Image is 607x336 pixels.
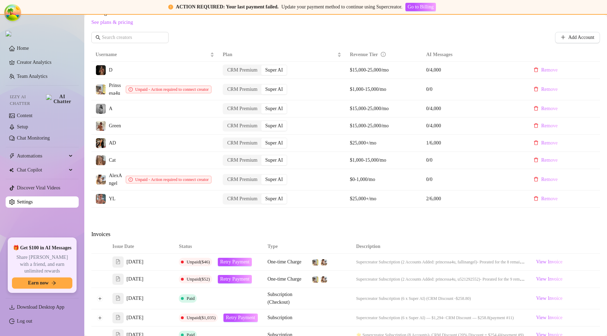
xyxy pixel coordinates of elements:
span: Retry Payment [220,259,250,265]
button: Remove [528,84,563,95]
span: Go to Billing [408,4,434,10]
div: CRM Premium [223,85,261,94]
span: One-time Charge [267,276,301,282]
span: 🎁 Get $100 in AI Messages [13,244,72,251]
span: View Invoice [536,295,562,302]
button: Remove [528,103,563,114]
span: View Invoice [536,275,562,283]
a: Log out [17,318,32,324]
th: Username [91,48,218,62]
a: Setup [17,124,28,129]
span: delete [534,123,539,128]
img: AlexAngel [96,175,106,184]
span: A [109,106,112,111]
span: Supercreator Subscription (2 Accounts Added: princessa4u, u521292552) [356,277,480,282]
th: AI Messages [422,48,524,62]
span: [DATE] [126,258,143,266]
span: Unpaid - Action required to connect creator [135,87,209,92]
span: Remove [541,106,558,112]
div: Super AI [261,138,287,148]
button: Expand row [97,296,103,301]
span: [DATE] [126,294,143,303]
span: Supercreator Subscription (6 x Super AI) (CRM Discount -$258.80) [356,296,471,301]
span: One-time Charge [267,259,301,264]
span: YL [109,196,116,201]
img: AlexAngel [321,276,327,283]
div: segmented control [223,103,287,114]
button: Remove [528,120,563,132]
button: Retry Payment [218,258,252,266]
div: Super AI [261,65,287,75]
button: Remove [528,137,563,149]
span: View Invoice [536,314,562,322]
a: Home [17,46,29,51]
span: Green [109,123,121,128]
span: delete [534,140,539,145]
span: 0 / 0 [426,176,520,183]
span: Plan [223,51,336,59]
span: View Invoice [536,258,562,266]
button: Remove [528,155,563,166]
button: Retry Payment [223,314,258,322]
span: Paid [187,296,195,301]
div: segmented control [223,65,287,76]
span: - CRM Discount — $258.8 [443,315,489,320]
strong: ACTION REQUIRED: Your last payment failed. [176,4,279,9]
span: Cat [109,157,116,163]
span: Chat Copilot [17,164,67,176]
span: 0 / 4,000 [426,122,520,130]
a: Go to Billing [405,4,436,9]
span: Izzy AI Chatter [10,94,43,107]
span: - Prorated for the 9 remaining days in the billing cycle ([DATE] - [DATE]) [480,276,606,282]
span: delete [534,87,539,92]
a: Content [17,113,32,118]
td: $0-1,000/mo [346,169,422,190]
span: Prinssesa4u [109,83,121,96]
span: D [109,67,112,73]
button: Expand row [97,315,103,321]
span: Invoices [91,230,209,238]
span: [DATE] [126,275,143,283]
td: $15,000-25,000/mo [346,100,422,117]
div: segmented control [223,155,287,166]
span: Unpaid ($1,035) [187,315,216,320]
div: CRM Premium [223,175,261,184]
span: Remove [541,177,558,182]
button: Remove [528,65,563,76]
img: Cat [96,155,106,165]
span: Share [PERSON_NAME] with a friend, and earn unlimited rewards [12,254,72,275]
div: Super AI [261,104,287,114]
span: exclamation-circle [168,5,173,9]
div: Super AI [261,175,287,184]
span: [DATE] [126,314,143,322]
span: delete [534,196,539,201]
div: Super AI [261,155,287,165]
a: Team Analytics [17,74,47,79]
button: Go to Billing [405,3,436,11]
th: Plan [218,48,346,62]
img: Green [96,121,106,131]
span: delete [534,157,539,162]
span: Retry Payment [220,276,250,282]
span: Subscription [267,315,292,320]
span: Earn now [28,280,49,286]
a: View Invoice [533,314,565,322]
span: 0 / 4,000 [426,66,520,74]
span: Remove [541,87,558,92]
span: Revenue Tier [350,52,378,57]
td: $25,000+/mo [346,190,422,208]
div: segmented control [223,193,287,204]
span: file-text [116,276,120,281]
span: Unpaid ($46) [187,259,210,264]
span: file-text [116,296,120,301]
div: segmented control [223,120,287,132]
span: plus [561,35,566,40]
span: AlexAngel [109,173,122,186]
div: segmented control [223,84,287,95]
span: Remove [541,140,558,146]
a: View Invoice [533,294,565,303]
a: See plans & pricing [91,19,133,25]
td: $1,000-15,000/mo [346,152,422,169]
span: file-text [116,259,120,264]
div: Super AI [261,85,287,94]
